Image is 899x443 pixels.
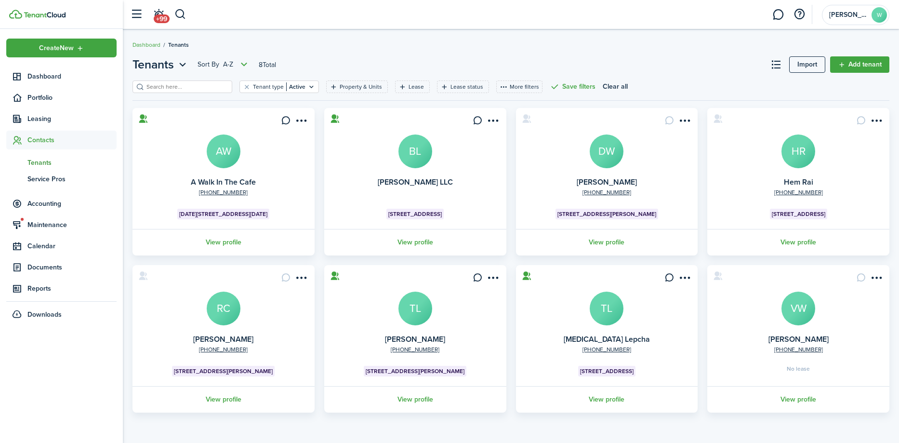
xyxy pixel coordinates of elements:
[293,116,309,129] button: Open menu
[27,309,62,320] span: Downloads
[149,2,168,27] a: Notifications
[6,39,117,57] button: Open menu
[409,82,424,91] filter-tag-label: Lease
[174,367,273,376] span: [STREET_ADDRESS][PERSON_NAME]
[868,273,884,286] button: Open menu
[243,83,251,91] button: Clear filter
[193,334,253,345] a: [PERSON_NAME]
[198,59,250,70] button: Open menu
[450,82,483,91] filter-tag-label: Lease status
[239,81,319,93] filter-tag: Open filter
[789,56,825,73] a: Import
[39,45,74,52] span: Create New
[132,40,160,49] a: Dashboard
[9,10,22,19] img: TenantCloud
[391,345,439,354] a: [PHONE_NUMBER]
[398,292,432,325] a: TL
[385,334,445,345] a: [PERSON_NAME]
[395,81,430,93] filter-tag: Open filter
[259,60,276,70] header-page-total: 8 Total
[582,345,631,354] a: [PHONE_NUMBER]
[485,116,501,129] button: Open menu
[27,114,117,124] span: Leasing
[366,367,464,376] span: [STREET_ADDRESS][PERSON_NAME]
[27,241,117,251] span: Calendar
[27,220,117,230] span: Maintenance
[791,6,807,23] button: Open resource center
[326,81,388,93] filter-tag: Open filter
[706,229,891,255] a: View profile
[872,7,887,23] avatar-text: W
[398,134,432,168] a: BL
[27,174,117,184] span: Service Pros
[772,210,825,218] span: [STREET_ADDRESS]
[198,59,250,70] button: Sort byA-Z
[27,199,117,209] span: Accounting
[582,188,631,197] a: [PHONE_NUMBER]
[774,345,823,354] a: [PHONE_NUMBER]
[590,134,623,168] a: DW
[590,292,623,325] a: TL
[144,82,229,92] input: Search here...
[132,56,189,73] button: Tenants
[781,134,815,168] a: HR
[198,60,223,69] span: Sort by
[27,135,117,145] span: Contacts
[787,366,810,372] span: No lease
[323,229,508,255] a: View profile
[603,81,628,93] button: Clear all
[550,81,595,93] button: Save filters
[676,273,692,286] button: Open menu
[131,229,316,255] a: View profile
[323,386,508,413] a: View profile
[6,67,117,86] a: Dashboard
[496,81,542,93] button: More filters
[131,386,316,413] a: View profile
[286,82,305,91] filter-tag-value: Active
[769,2,787,27] a: Messaging
[132,56,174,73] span: Tenants
[774,188,823,197] a: [PHONE_NUMBER]
[207,292,240,325] a: RC
[6,154,117,171] a: Tenants
[127,5,145,24] button: Open sidebar
[557,210,656,218] span: [STREET_ADDRESS][PERSON_NAME]
[564,334,650,345] a: [MEDICAL_DATA] Lepcha
[515,229,700,255] a: View profile
[781,292,815,325] a: VW
[199,188,248,197] a: [PHONE_NUMBER]
[223,60,233,69] span: A-Z
[437,81,489,93] filter-tag: Open filter
[27,262,117,272] span: Documents
[27,71,117,81] span: Dashboard
[207,134,240,168] a: AW
[27,93,117,103] span: Portfolio
[868,116,884,129] button: Open menu
[784,176,813,188] a: Hem Rai
[199,345,248,354] a: [PHONE_NUMBER]
[27,158,117,168] span: Tenants
[191,176,256,188] a: A Walk In The Cafe
[485,273,501,286] button: Open menu
[515,386,700,413] a: View profile
[340,82,382,91] filter-tag-label: Property & Units
[6,279,117,298] a: Reports
[706,386,891,413] a: View profile
[168,40,189,49] span: Tenants
[580,367,634,376] span: [STREET_ADDRESS]
[174,6,186,23] button: Search
[132,56,189,73] button: Open menu
[179,210,267,218] span: [DATE][STREET_ADDRESS][DATE]
[154,14,170,23] span: +99
[768,334,829,345] a: [PERSON_NAME]
[24,12,66,18] img: TenantCloud
[577,176,637,188] a: [PERSON_NAME]
[388,210,442,218] span: [STREET_ADDRESS]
